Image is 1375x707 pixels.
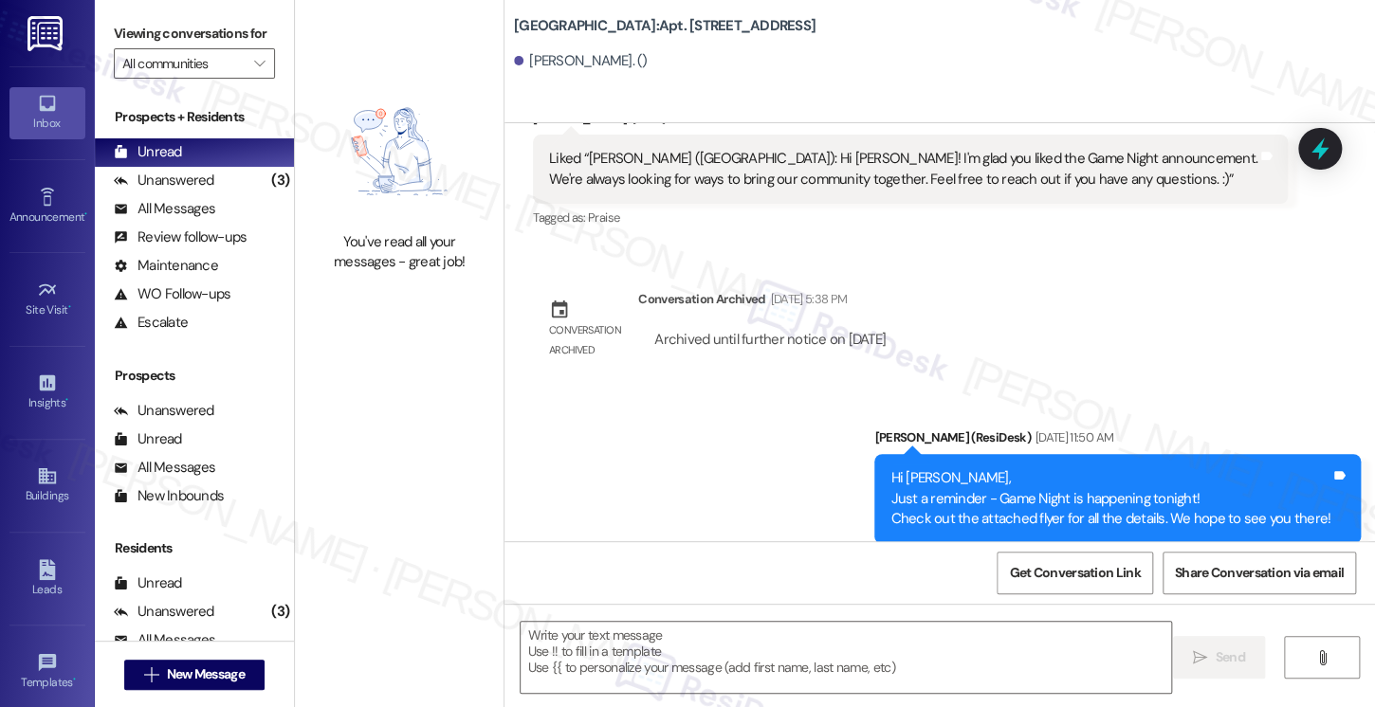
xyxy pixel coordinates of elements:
[114,429,182,449] div: Unread
[68,300,71,314] span: •
[1163,552,1356,594] button: Share Conversation via email
[114,171,214,190] div: Unanswered
[114,630,215,650] div: All Messages
[114,256,218,276] div: Maintenance
[114,602,214,622] div: Unanswered
[316,81,483,222] img: empty-state
[9,367,85,418] a: Insights •
[549,149,1257,190] div: Liked “[PERSON_NAME] ([GEOGRAPHIC_DATA]): Hi [PERSON_NAME]! I'm glad you liked the Game Night ann...
[114,401,214,421] div: Unanswered
[95,107,294,127] div: Prospects + Residents
[997,552,1152,594] button: Get Conversation Link
[114,199,215,219] div: All Messages
[1173,636,1265,679] button: Send
[114,486,224,506] div: New Inbounds
[652,330,888,350] div: Archived until further notice on [DATE]
[144,667,158,682] i: 
[114,313,188,333] div: Escalate
[84,208,87,221] span: •
[890,468,1330,529] div: Hi [PERSON_NAME], Just a reminder - Game Night is happening tonight! Check out the attached flyer...
[316,232,483,273] div: You've read all your messages - great job!
[9,553,85,605] a: Leads
[266,166,294,195] div: (3)
[114,19,275,48] label: Viewing conversations for
[1031,427,1113,447] div: [DATE] 11:50 AM
[9,646,85,698] a: Templates •
[765,289,847,309] div: [DATE] 5:38 PM
[73,673,76,686] span: •
[9,460,85,511] a: Buildings
[1315,650,1329,665] i: 
[549,320,623,361] div: Conversation archived
[266,597,294,626] div: (3)
[114,458,215,478] div: All Messages
[638,289,765,309] div: Conversation Archived
[9,87,85,138] a: Inbox
[874,427,1361,454] div: [PERSON_NAME] (ResiDesk)
[588,209,619,226] span: Praise
[114,284,230,304] div: WO Follow-ups
[1175,563,1344,583] span: Share Conversation via email
[1193,650,1207,665] i: 
[9,274,85,325] a: Site Visit •
[1009,563,1140,583] span: Get Conversation Link
[167,664,245,684] span: New Message
[65,393,68,407] span: •
[114,227,247,247] div: Review follow-ups
[114,142,182,162] div: Unread
[95,538,294,558] div: Residents
[533,204,1288,231] div: Tagged as:
[514,51,648,71] div: [PERSON_NAME]. ()
[122,48,245,79] input: All communities
[114,573,182,593] div: Unread
[1215,647,1244,667] span: Send
[27,16,66,51] img: ResiDesk Logo
[254,56,265,71] i: 
[124,660,265,690] button: New Message
[95,366,294,386] div: Prospects
[514,16,816,36] b: [GEOGRAPHIC_DATA]: Apt. [STREET_ADDRESS]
